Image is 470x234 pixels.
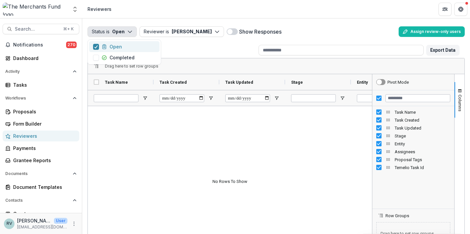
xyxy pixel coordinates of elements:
button: Open Filter Menu [274,96,279,101]
p: Completed [110,54,135,61]
a: Form Builder [3,118,79,129]
button: Open Filter Menu [208,96,213,101]
button: Export Data [426,45,459,55]
p: Open [110,43,122,50]
span: Task Updated [225,80,253,85]
div: ⌘ + K [62,25,75,33]
div: Temelio Task Id Column [372,163,454,171]
button: Open Workflows [3,93,79,103]
div: Pivot Mode [387,80,409,85]
input: Stage Filter Input [291,94,336,102]
div: Reviewers [13,132,74,139]
span: Stage [395,133,450,138]
div: Stage Column [372,132,454,140]
p: User [54,218,67,224]
button: Partners [438,3,452,16]
a: Tasks [3,79,79,90]
a: Document Templates [3,182,79,192]
span: Task Name [395,110,450,115]
div: Tasks [13,81,74,88]
button: Open Filter Menu [340,96,345,101]
button: Get Help [454,3,467,16]
div: Dashboard [13,55,74,62]
a: Payments [3,143,79,154]
button: Open Filter Menu [142,96,148,101]
div: Task Created Column [372,116,454,124]
span: Row Groups [385,213,409,218]
button: More [70,220,78,228]
input: Task Name Filter Input [94,94,138,102]
span: Search... [15,26,59,32]
span: 270 [66,42,77,48]
span: Activity [5,69,70,74]
div: Task Name Column [372,108,454,116]
span: Task Created [395,118,450,123]
div: Form Builder [13,120,74,127]
button: Assign review-only users [399,26,465,37]
a: Grantees [3,208,79,219]
div: Grantees [13,210,74,217]
p: [PERSON_NAME] [17,217,51,224]
div: Row Groups [105,64,158,69]
a: Reviewers [3,131,79,141]
div: Column List 8 Columns [372,108,454,171]
button: Reviewer is[PERSON_NAME] [139,26,224,37]
button: Open Documents [3,168,79,179]
div: Assignees Column [372,148,454,156]
span: Contacts [5,198,70,203]
div: Payments [13,145,74,152]
button: Search... [3,24,79,34]
div: Proposals [13,108,74,115]
a: Grantee Reports [3,155,79,166]
div: Proposal Tags Column [372,156,454,163]
label: Show Responses [239,28,282,36]
span: Drag here to set row groups [105,64,158,69]
div: Rachael Viscidy [7,221,12,226]
span: Entity [357,80,368,85]
div: Task Updated Column [372,124,454,132]
span: Task Created [160,80,187,85]
button: Notifications270 [3,40,79,50]
span: Notifications [13,42,66,48]
span: Proposal Tags [395,157,450,162]
span: Temelio Task Id [395,165,450,170]
div: Grantee Reports [13,157,74,164]
span: Workflows [5,96,70,101]
div: Reviewers [87,6,111,13]
button: Open entity switcher [70,3,80,16]
div: Document Templates [13,184,74,190]
div: Entity Column [372,140,454,148]
span: Stage [291,80,303,85]
span: Columns [458,95,462,111]
nav: breadcrumb [85,4,114,14]
img: The Merchants Fund logo [3,3,68,16]
span: Task Name [105,80,128,85]
a: Dashboard [3,53,79,64]
input: Task Updated Filter Input [225,94,270,102]
button: Open Activity [3,66,79,77]
button: Open Contacts [3,195,79,206]
input: Entity Filter Input [357,94,402,102]
span: Task Updated [395,126,450,131]
input: Task Created Filter Input [160,94,204,102]
button: Status isOpen [87,26,137,37]
a: Proposals [3,106,79,117]
span: Assignees [395,149,450,154]
input: Filter Columns Input [385,94,450,102]
span: Documents [5,171,70,176]
p: [EMAIL_ADDRESS][DOMAIN_NAME] [17,224,67,230]
span: Entity [395,141,450,146]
